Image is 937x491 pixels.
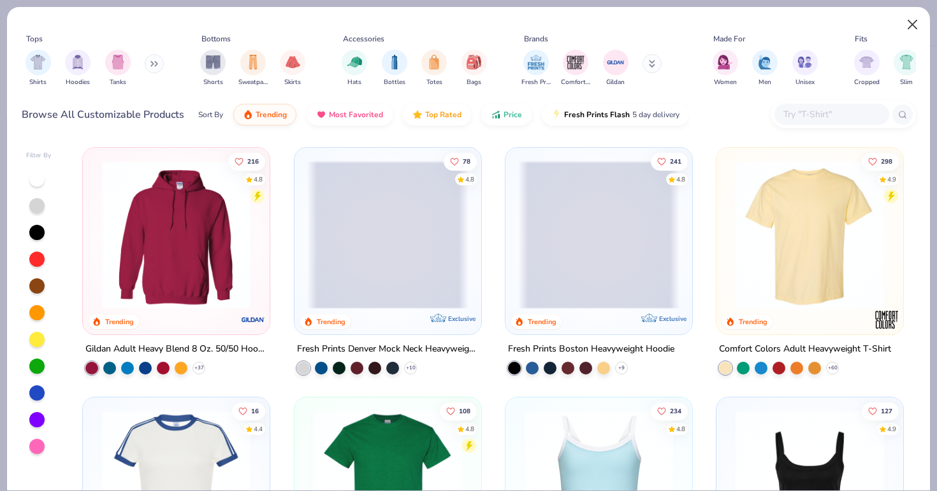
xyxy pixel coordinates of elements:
[854,50,880,87] div: filter for Cropped
[206,55,221,69] img: Shorts Image
[342,50,367,87] button: filter button
[280,50,305,87] div: filter for Skirts
[343,33,384,45] div: Accessories
[566,53,585,72] img: Comfort Colors Image
[752,50,778,87] div: filter for Men
[347,55,362,69] img: Hats Image
[284,78,301,87] span: Skirts
[874,307,899,332] img: Comfort Colors logo
[462,158,470,164] span: 78
[286,55,300,69] img: Skirts Image
[551,110,562,120] img: flash.gif
[603,50,628,87] button: filter button
[65,50,91,87] button: filter button
[881,408,892,415] span: 127
[468,160,630,309] img: a90f7c54-8796-4cb2-9d6e-4e9644cfe0fe
[384,78,405,87] span: Bottles
[461,50,487,87] button: filter button
[238,50,268,87] button: filter button
[382,50,407,87] button: filter button
[254,174,263,184] div: 4.8
[66,78,90,87] span: Hoodies
[828,364,838,372] span: + 60
[105,50,131,87] button: filter button
[676,174,685,184] div: 4.8
[96,160,257,309] img: 01756b78-01f6-4cc6-8d8a-3c30c1a0c8ac
[887,425,896,434] div: 4.9
[859,55,874,69] img: Cropped Image
[618,364,625,372] span: + 9
[481,104,532,125] button: Price
[25,50,51,87] div: filter for Shirts
[561,78,590,87] span: Comfort Colors
[246,55,260,69] img: Sweatpants Image
[347,78,361,87] span: Hats
[670,158,681,164] span: 241
[238,78,268,87] span: Sweatpants
[25,50,51,87] button: filter button
[243,110,253,120] img: trending.gif
[795,78,815,87] span: Unisex
[425,110,461,120] span: Top Rated
[256,110,287,120] span: Trending
[713,33,745,45] div: Made For
[316,110,326,120] img: most_fav.gif
[203,78,223,87] span: Shorts
[729,160,890,309] img: 029b8af0-80e6-406f-9fdc-fdf898547912
[458,408,470,415] span: 108
[26,151,52,160] div: Filter By
[461,50,487,87] div: filter for Bags
[22,107,184,122] div: Browse All Customizable Products
[200,50,226,87] button: filter button
[465,174,474,184] div: 4.8
[238,50,268,87] div: filter for Sweatpants
[65,50,91,87] div: filter for Hoodies
[603,50,628,87] div: filter for Gildan
[251,408,259,415] span: 16
[524,33,548,45] div: Brands
[254,425,263,434] div: 4.4
[382,50,407,87] div: filter for Bottles
[280,50,305,87] button: filter button
[465,425,474,434] div: 4.8
[894,50,919,87] button: filter button
[900,78,913,87] span: Slim
[31,55,45,69] img: Shirts Image
[670,408,681,415] span: 234
[467,55,481,69] img: Bags Image
[854,78,880,87] span: Cropped
[403,104,471,125] button: Top Rated
[521,50,551,87] div: filter for Fresh Prints
[894,50,919,87] div: filter for Slim
[201,33,231,45] div: Bottoms
[855,33,868,45] div: Fits
[194,364,204,372] span: + 37
[792,50,818,87] button: filter button
[439,402,476,420] button: Like
[901,13,925,37] button: Close
[797,55,812,69] img: Unisex Image
[508,341,674,357] div: Fresh Prints Boston Heavyweight Hoodie
[110,78,126,87] span: Tanks
[782,107,880,122] input: Try "T-Shirt"
[228,152,265,170] button: Like
[426,78,442,87] span: Totes
[504,110,522,120] span: Price
[606,78,625,87] span: Gildan
[200,50,226,87] div: filter for Shorts
[443,152,476,170] button: Like
[862,402,899,420] button: Like
[713,50,738,87] button: filter button
[307,104,393,125] button: Most Favorited
[758,55,772,69] img: Men Image
[659,315,686,323] span: Exclusive
[467,78,481,87] span: Bags
[388,55,402,69] img: Bottles Image
[719,341,891,357] div: Comfort Colors Adult Heavyweight T-Shirt
[651,152,688,170] button: Like
[297,341,479,357] div: Fresh Prints Denver Mock Neck Heavyweight Sweatshirt
[247,158,259,164] span: 216
[427,55,441,69] img: Totes Image
[71,55,85,69] img: Hoodies Image
[752,50,778,87] button: filter button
